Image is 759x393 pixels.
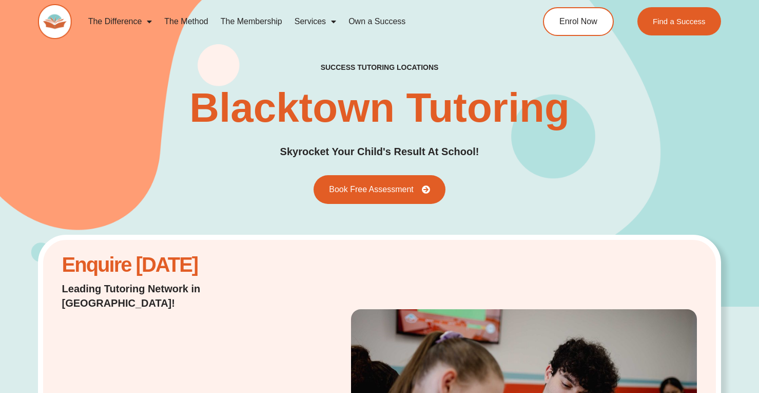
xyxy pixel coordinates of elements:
span: Book Free Assessment [329,185,414,194]
a: The Membership [215,10,288,33]
a: Services [288,10,342,33]
a: Own a Success [342,10,412,33]
span: Find a Success [653,17,706,25]
h1: Blacktown Tutoring [189,87,570,128]
h2: Skyrocket Your Child's Result At School! [280,144,479,160]
h2: success tutoring locations [321,63,439,72]
a: Enrol Now [543,7,614,36]
a: Find a Success [638,7,722,35]
span: Enrol Now [559,17,597,26]
h2: Leading Tutoring Network in [GEOGRAPHIC_DATA]! [62,282,289,310]
a: The Method [158,10,214,33]
nav: Menu [82,10,504,33]
h2: Enquire [DATE] [62,258,289,271]
a: Book Free Assessment [314,175,445,204]
a: The Difference [82,10,159,33]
